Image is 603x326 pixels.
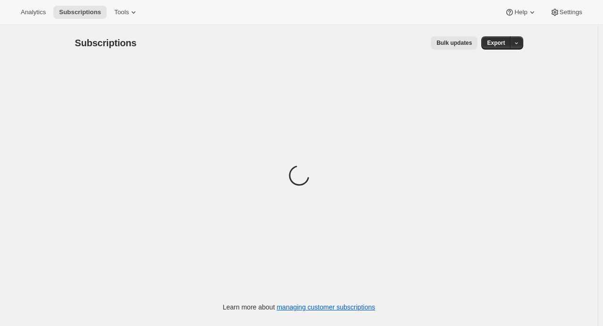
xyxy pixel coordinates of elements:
[53,6,107,19] button: Subscriptions
[436,39,472,47] span: Bulk updates
[276,303,375,311] a: managing customer subscriptions
[109,6,144,19] button: Tools
[15,6,51,19] button: Analytics
[223,302,375,312] p: Learn more about
[499,6,542,19] button: Help
[481,36,511,50] button: Export
[560,8,582,16] span: Settings
[75,38,137,48] span: Subscriptions
[514,8,527,16] span: Help
[431,36,477,50] button: Bulk updates
[544,6,588,19] button: Settings
[59,8,101,16] span: Subscriptions
[114,8,129,16] span: Tools
[21,8,46,16] span: Analytics
[487,39,505,47] span: Export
